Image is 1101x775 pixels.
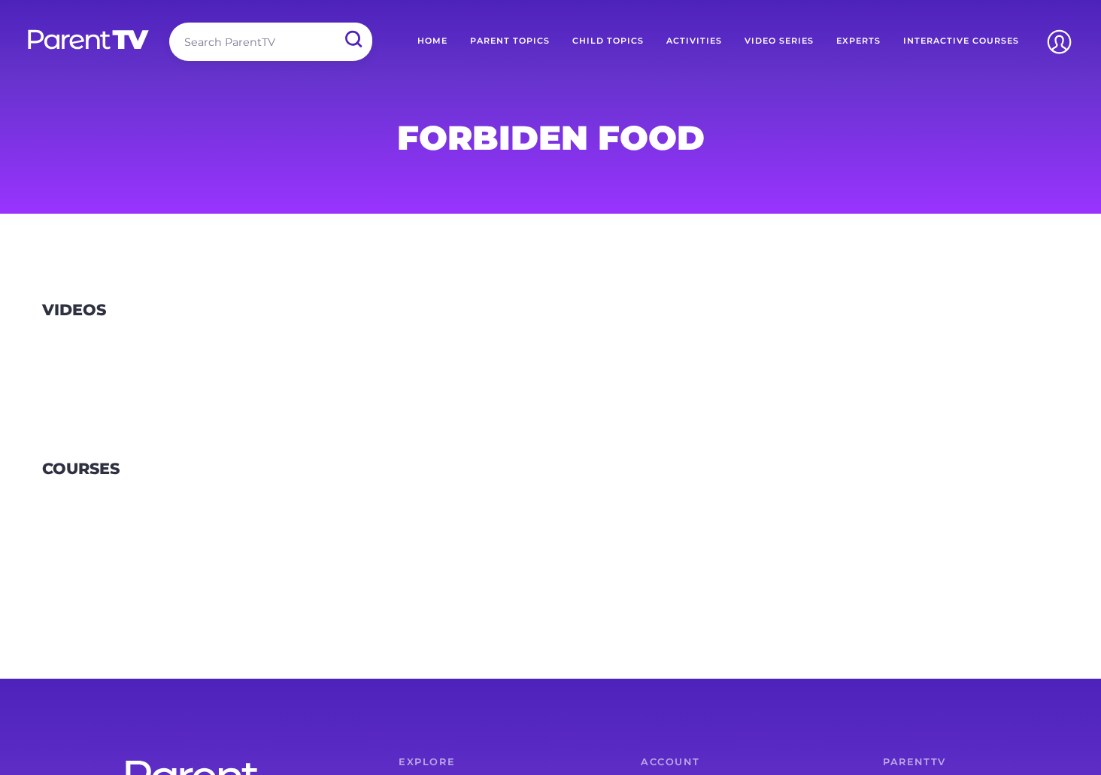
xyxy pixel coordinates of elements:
a: Interactive Courses [892,23,1030,60]
a: Home [406,23,459,60]
h3: Videos [42,301,106,320]
a: Experts [825,23,892,60]
h6: Account [641,758,823,767]
a: Activities [655,23,733,60]
a: Child Topics [561,23,655,60]
input: Search ParentTV [169,23,372,61]
a: Parent Topics [459,23,561,60]
h6: ParentTV [883,758,1065,767]
h6: Explore [399,758,581,767]
input: Submit [333,23,372,56]
h1: forbiden food [188,123,913,153]
img: Account [1040,23,1078,61]
a: Video Series [733,23,825,60]
img: parenttv-logo-white.4c85aaf.svg [26,29,150,50]
h3: Courses [42,460,120,479]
